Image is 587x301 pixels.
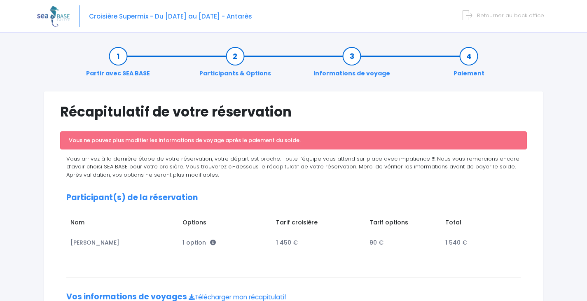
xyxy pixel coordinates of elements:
span: Vous arrivez à la dernière étape de votre réservation, votre départ est proche. Toute l’équipe vo... [66,155,519,179]
td: 1 450 € [272,234,365,251]
td: 90 € [365,234,441,251]
td: Nom [66,214,178,234]
div: Vous ne pouvez plus modifier les informations de voyage après le paiement du solde. [60,131,527,149]
span: 1 option [182,238,216,247]
h2: Participant(s) de la réservation [66,193,521,203]
span: Croisière Supermix - Du [DATE] au [DATE] - Antarès [89,12,252,21]
td: Tarif croisière [272,214,365,234]
td: Options [178,214,272,234]
td: Tarif options [365,214,441,234]
td: Total [441,214,512,234]
span: Retourner au back office [477,12,544,19]
a: Participants & Options [195,52,275,78]
td: [PERSON_NAME] [66,234,178,251]
h1: Récapitulatif de votre réservation [60,104,527,120]
a: Retourner au back office [466,12,544,19]
a: Partir avec SEA BASE [82,52,154,78]
a: Informations de voyage [309,52,394,78]
a: Paiement [449,52,489,78]
td: 1 540 € [441,234,512,251]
